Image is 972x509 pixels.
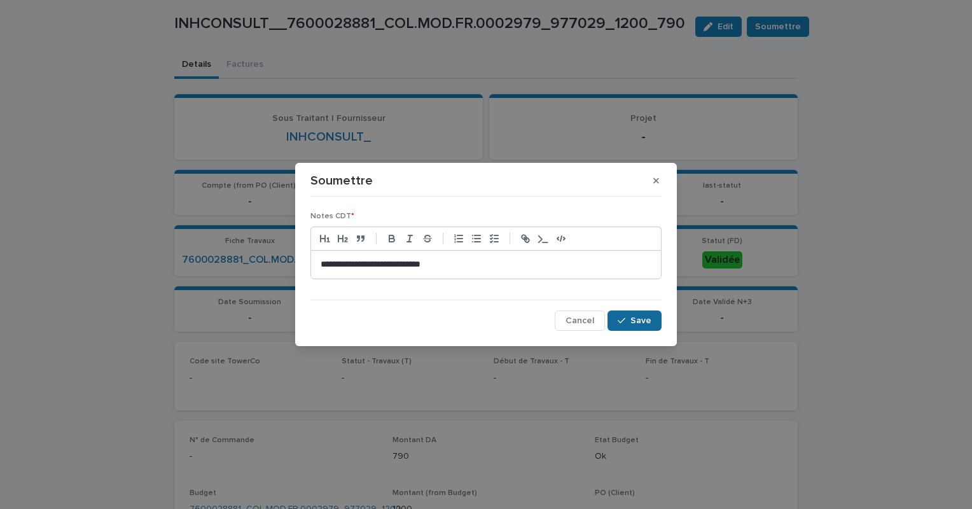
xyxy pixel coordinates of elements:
[630,316,651,325] span: Save
[310,213,354,220] span: Notes CDT
[566,316,594,325] span: Cancel
[607,310,662,331] button: Save
[555,310,605,331] button: Cancel
[310,173,373,188] p: Soumettre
